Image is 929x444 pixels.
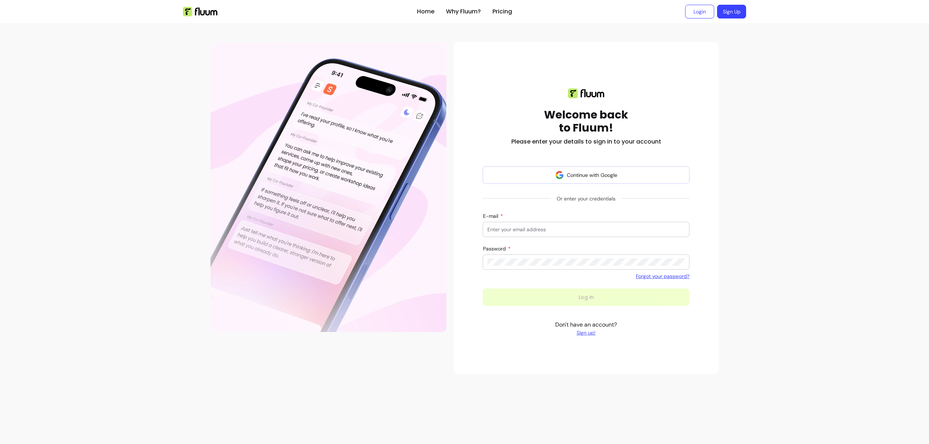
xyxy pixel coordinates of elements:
[487,226,685,233] input: E-mail
[446,7,481,16] a: Why Fluum?
[483,213,500,219] span: E-mail
[183,7,217,16] img: Fluum Logo
[555,329,617,336] a: Sign up!
[551,192,621,205] span: Or enter your credentials
[544,108,628,134] h1: Welcome back to Fluum!
[483,245,507,252] span: Password
[636,273,689,280] a: Forgot your password?
[210,42,446,332] div: Illustration of Fluum AI Co-Founder on a smartphone, showing AI chat guidance that helps freelanc...
[555,171,564,179] img: avatar
[417,7,434,16] a: Home
[555,320,617,336] p: Don't have an account?
[487,258,685,266] input: Password
[717,5,746,18] a: Sign Up
[483,166,689,184] button: Continue with Google
[685,5,714,18] a: Login
[568,88,604,98] img: Fluum logo
[511,137,661,146] h2: Please enter your details to sign in to your account
[492,7,512,16] a: Pricing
